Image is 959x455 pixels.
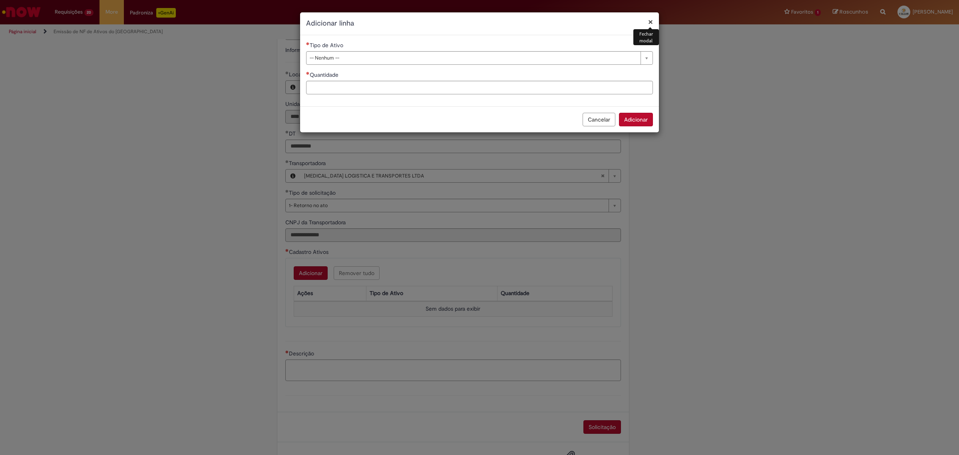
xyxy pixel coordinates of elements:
span: Necessários [306,42,310,45]
h2: Adicionar linha [306,18,653,29]
button: Adicionar [619,113,653,126]
span: -- Nenhum -- [310,52,637,64]
button: Cancelar [583,113,615,126]
span: Necessários [306,72,310,75]
span: Tipo de Ativo [310,42,345,49]
span: Quantidade [310,71,340,78]
button: Fechar modal [648,18,653,26]
input: Quantidade [306,81,653,94]
div: Fechar modal [633,29,659,45]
